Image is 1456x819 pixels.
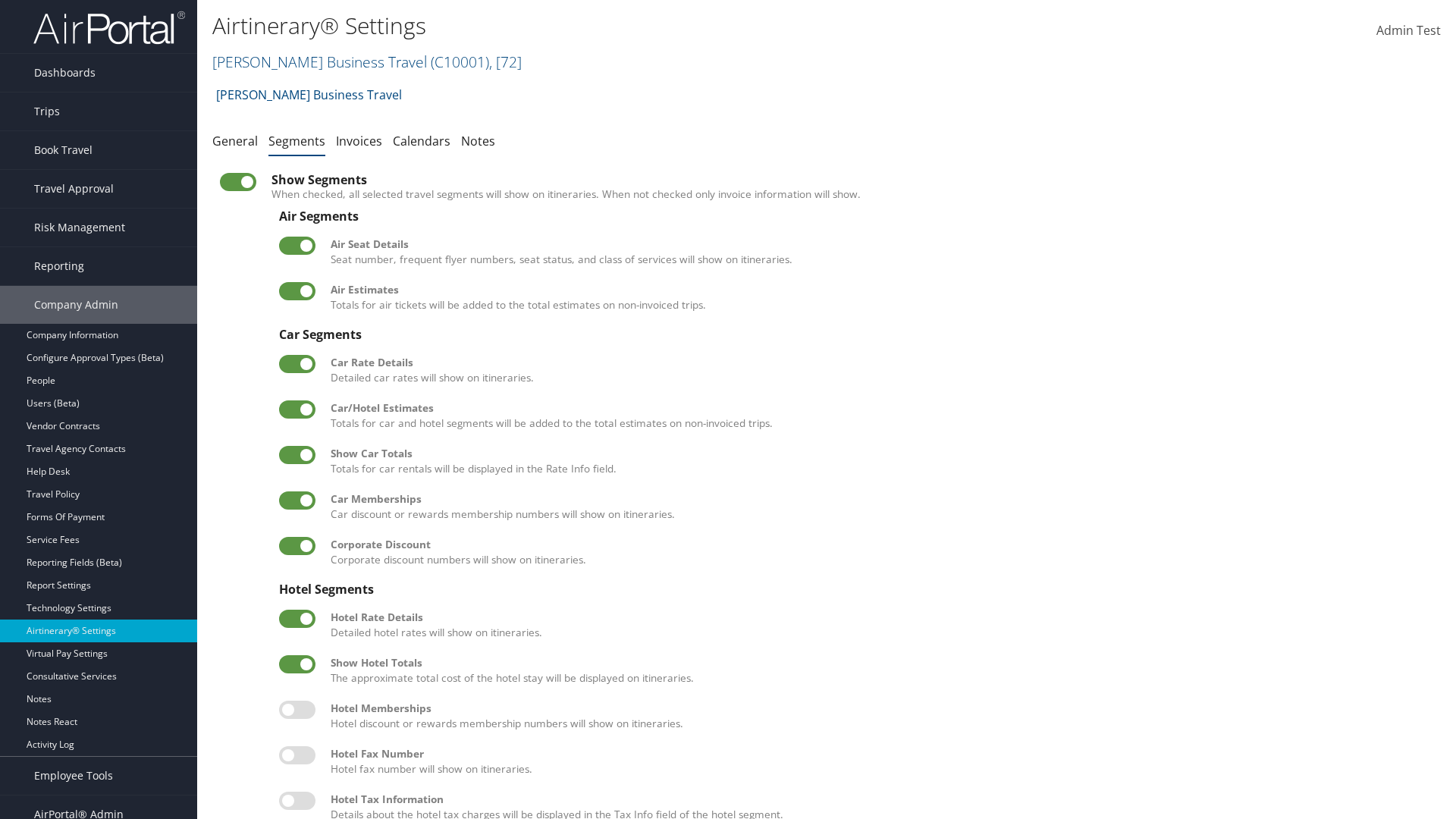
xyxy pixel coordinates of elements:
[331,282,1426,313] label: Totals for air tickets will be added to the total estimates on non-invoiced trips.
[34,54,96,92] span: Dashboards
[331,746,1426,761] div: Hotel Fax Number
[331,701,1426,716] div: Hotel Memberships
[331,610,1426,625] div: Hotel Rate Details
[1376,8,1441,55] a: Admin Test
[331,491,1426,522] label: Car discount or rewards membership numbers will show on itineraries.
[331,355,1426,370] div: Car Rate Details
[34,131,93,169] span: Book Travel
[461,133,495,149] a: Notes
[331,237,1426,252] div: Air Seat Details
[331,701,1426,732] label: Hotel discount or rewards membership numbers will show on itineraries.
[1376,22,1441,39] span: Admin Test
[279,209,1426,223] div: Air Segments
[331,610,1426,641] label: Detailed hotel rates will show on itineraries.
[331,655,1426,686] label: The approximate total cost of the hotel stay will be displayed on itineraries.
[34,286,118,324] span: Company Admin
[268,133,325,149] a: Segments
[271,173,1433,187] div: Show Segments
[279,328,1426,341] div: Car Segments
[212,10,1031,42] h1: Airtinerary® Settings
[34,757,113,795] span: Employee Tools
[331,400,1426,416] div: Car/Hotel Estimates
[331,446,1426,477] label: Totals for car rentals will be displayed in the Rate Info field.
[331,282,1426,297] div: Air Estimates
[393,133,450,149] a: Calendars
[279,582,1426,596] div: Hotel Segments
[331,655,1426,670] div: Show Hotel Totals
[331,491,1426,507] div: Car Memberships
[34,170,114,208] span: Travel Approval
[34,209,125,246] span: Risk Management
[212,133,258,149] a: General
[489,52,522,72] span: , [ 72 ]
[331,537,1426,568] label: Corporate discount numbers will show on itineraries.
[331,237,1426,268] label: Seat number, frequent flyer numbers, seat status, and class of services will show on itineraries.
[33,10,185,45] img: airportal-logo.png
[331,446,1426,461] div: Show Car Totals
[331,746,1426,777] label: Hotel fax number will show on itineraries.
[431,52,489,72] span: ( C10001 )
[331,537,1426,552] div: Corporate Discount
[212,52,522,72] a: [PERSON_NAME] Business Travel
[34,247,84,285] span: Reporting
[34,93,60,130] span: Trips
[331,792,1426,807] div: Hotel Tax Information
[271,187,1433,202] label: When checked, all selected travel segments will show on itineraries. When not checked only invoic...
[331,400,1426,431] label: Totals for car and hotel segments will be added to the total estimates on non-invoiced trips.
[331,355,1426,386] label: Detailed car rates will show on itineraries.
[216,80,402,110] a: [PERSON_NAME] Business Travel
[336,133,382,149] a: Invoices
